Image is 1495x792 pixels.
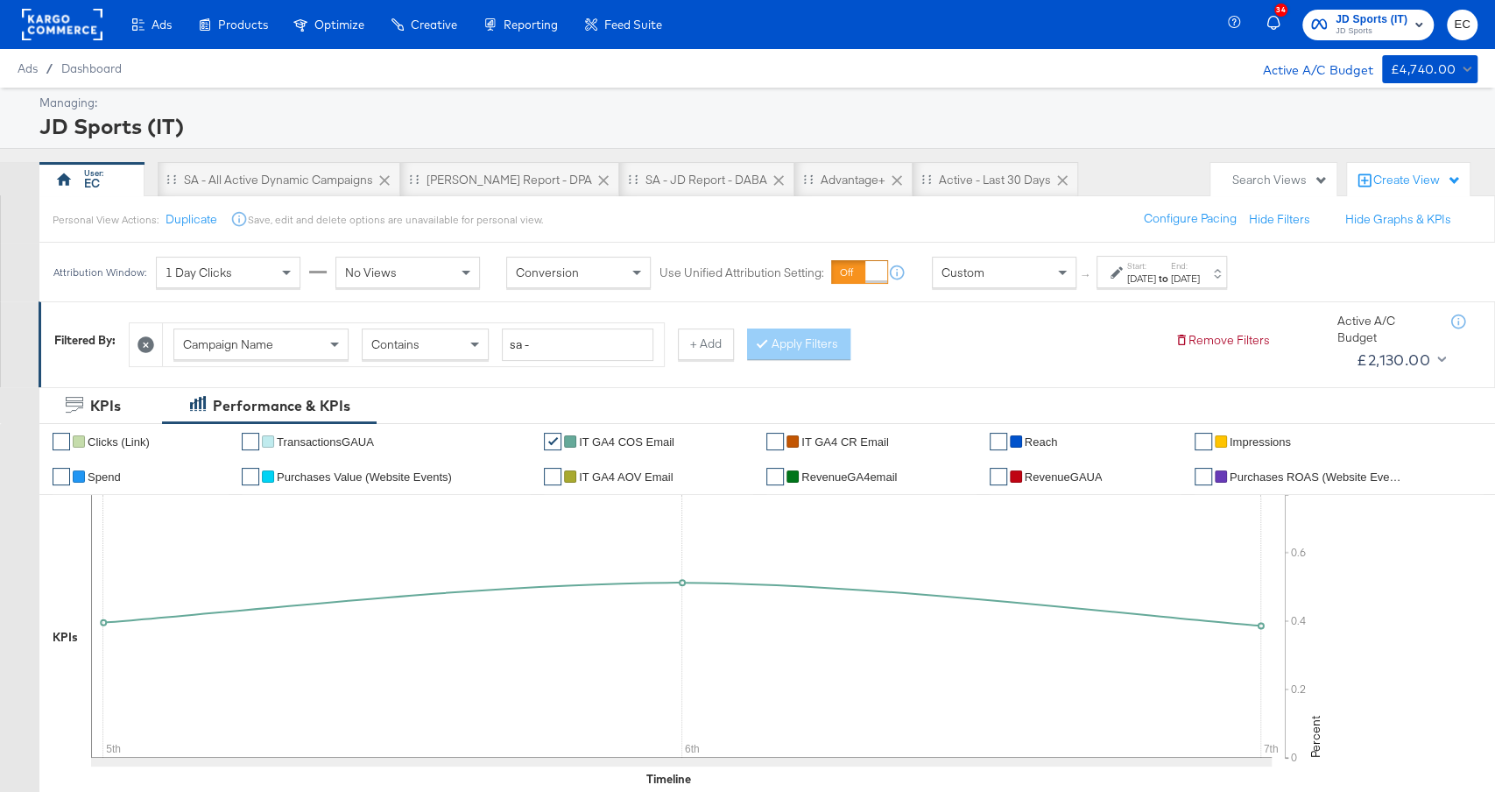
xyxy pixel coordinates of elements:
div: [DATE] [1171,272,1200,286]
button: Hide Graphs & KPIs [1345,211,1451,228]
span: IT GA4 CR Email [801,435,888,449]
button: £2,130.00 [1350,346,1449,374]
span: Ads [152,18,172,32]
span: Contains [371,336,420,352]
span: IT GA4 AOV Email [579,470,673,484]
span: Optimize [314,18,364,32]
div: Save, edit and delete options are unavailable for personal view. [248,213,543,227]
span: Conversion [516,265,579,280]
button: Configure Pacing [1132,203,1249,235]
div: KPIs [90,396,121,416]
div: Drag to reorder tab [409,174,419,184]
div: SA - JD Report - DABA [645,172,767,188]
label: Use Unified Attribution Setting: [659,265,824,281]
a: ✔ [242,433,259,450]
span: IT GA4 COS Email [579,435,674,449]
div: [DATE] [1127,272,1156,286]
div: 34 [1274,4,1287,17]
a: ✔ [990,433,1007,450]
div: Timeline [646,771,691,788]
div: [PERSON_NAME] Report - DPA [427,172,592,188]
button: + Add [678,329,734,360]
div: £4,740.00 [1391,59,1456,81]
div: Active - Last 30 Days [939,172,1051,188]
a: ✔ [242,468,259,485]
a: Dashboard [61,61,122,75]
span: Purchases ROAS (Website Events) [1230,470,1405,484]
button: Hide Filters [1249,211,1310,228]
div: Drag to reorder tab [921,174,931,184]
div: £2,130.00 [1357,347,1430,373]
a: ✔ [53,433,70,450]
div: Create View [1373,172,1461,189]
span: / [38,61,61,75]
span: Creative [411,18,457,32]
div: Active A/C Budget [1337,313,1434,345]
span: ↑ [1078,272,1095,279]
div: KPIs [53,629,78,646]
a: ✔ [1195,433,1212,450]
a: ✔ [544,468,561,485]
span: Campaign Name [183,336,273,352]
div: Drag to reorder tab [803,174,813,184]
div: Search Views [1232,172,1328,188]
span: Custom [941,265,984,280]
button: £4,740.00 [1382,55,1477,83]
strong: to [1156,272,1171,285]
span: No Views [345,265,397,280]
button: JD Sports (IT)JD Sports [1302,10,1434,40]
span: RevenueGAUA [1025,470,1103,484]
div: Filtered By: [54,332,116,349]
div: Drag to reorder tab [166,174,176,184]
span: Impressions [1230,435,1291,449]
button: Remove Filters [1174,332,1270,349]
label: End: [1171,260,1200,272]
span: Ads [18,61,38,75]
span: Reporting [504,18,558,32]
div: SA - All Active Dynamic Campaigns [184,172,373,188]
span: Spend [88,470,121,484]
span: Products [218,18,268,32]
span: RevenueGA4email [801,470,897,484]
span: Purchases Value (Website Events) [277,470,452,484]
a: ✔ [766,433,784,450]
div: Personal View Actions: [53,213,159,227]
span: TransactionsGAUA [277,435,374,449]
span: EC [1454,15,1470,35]
span: 1 Day Clicks [166,265,232,280]
span: Reach [1025,435,1058,449]
span: Clicks (Link) [88,435,150,449]
text: Percent [1308,716,1323,758]
span: JD Sports [1336,25,1407,39]
button: Duplicate [166,211,217,228]
div: EC [84,175,100,192]
div: Performance & KPIs [213,396,350,416]
span: JD Sports (IT) [1336,11,1407,29]
span: Feed Suite [604,18,662,32]
div: JD Sports (IT) [39,111,1473,141]
div: Managing: [39,95,1473,111]
a: ✔ [53,468,70,485]
div: Drag to reorder tab [628,174,638,184]
button: 34 [1264,8,1294,42]
a: ✔ [766,468,784,485]
a: ✔ [1195,468,1212,485]
a: ✔ [544,433,561,450]
label: Start: [1127,260,1156,272]
a: ✔ [990,468,1007,485]
button: EC [1447,10,1477,40]
div: Advantage+ [821,172,885,188]
div: Attribution Window: [53,266,147,279]
div: Active A/C Budget [1245,55,1373,81]
input: Enter a search term [502,329,653,361]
